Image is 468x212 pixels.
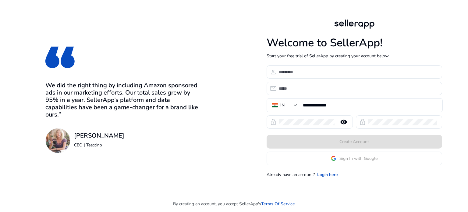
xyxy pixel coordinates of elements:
[267,53,442,59] p: Start your free trial of SellerApp by creating your account below.
[74,142,124,148] p: CEO | Teeccino
[267,171,315,178] p: Already have an account?
[74,132,124,139] h3: [PERSON_NAME]
[270,118,277,126] span: lock
[270,85,277,92] span: email
[280,102,285,109] div: IN
[336,118,351,126] mat-icon: remove_red_eye
[270,68,277,76] span: person
[317,171,338,178] a: Login here
[267,36,442,49] h1: Welcome to SellerApp!
[359,118,366,126] span: lock
[261,201,295,207] a: Terms Of Service
[45,82,201,118] h3: We did the right thing by including Amazon sponsored ads in our marketing efforts. Our total sale...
